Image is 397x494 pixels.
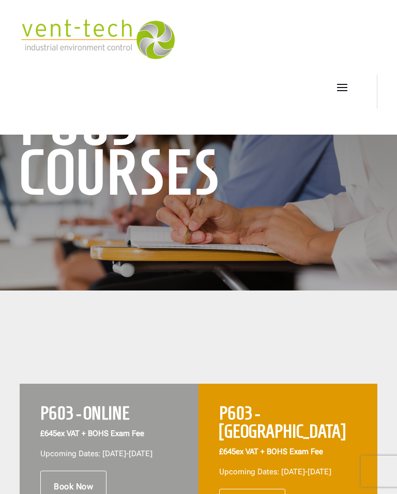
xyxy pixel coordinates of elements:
img: 2023-09-27T08_35_16.549ZVENT-TECH---Clear-background [20,19,175,59]
strong: ex VAT + BOHS Exam Fee [219,447,323,456]
span: £645 [40,429,57,438]
p: Upcoming Dates: [DATE]-[DATE] [40,448,178,460]
h2: P603 - [GEOGRAPHIC_DATA] [219,404,357,446]
h1: P603 Courses [20,98,335,202]
strong: ex VAT + BOHS Exam Fee [40,429,144,438]
h2: P603 - ONLINE [40,404,178,428]
p: Upcoming Dates: [DATE]-[DATE] [219,466,357,478]
span: £645 [219,447,236,456]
